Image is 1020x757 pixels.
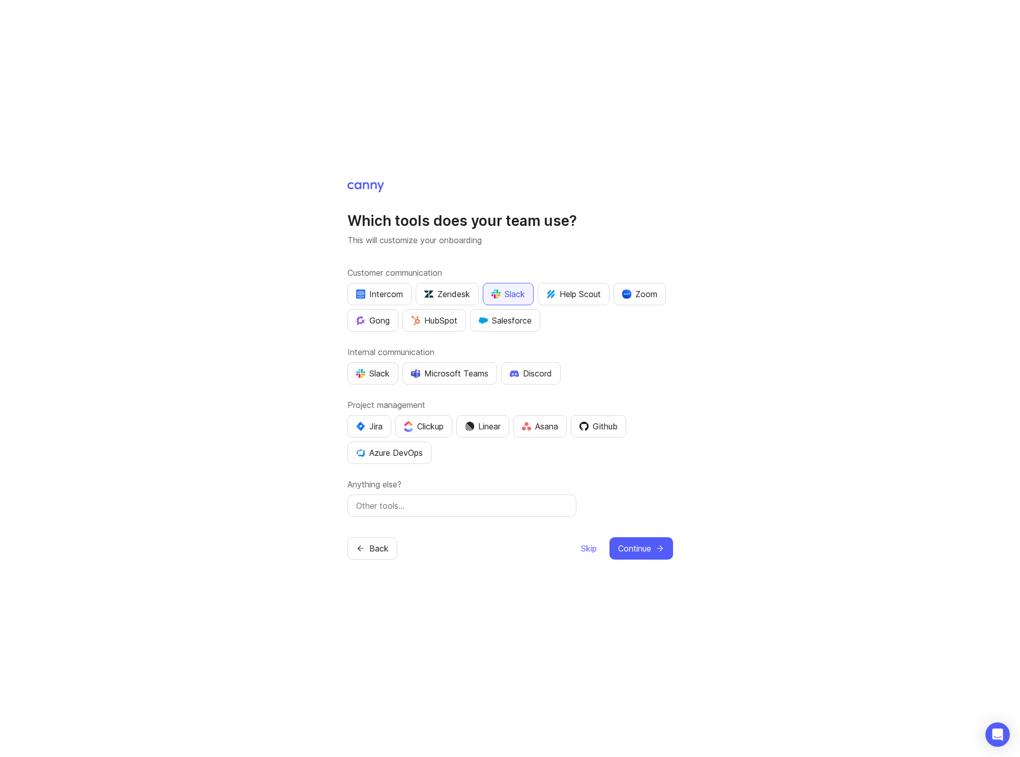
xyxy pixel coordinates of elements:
[614,283,666,305] button: Zoom
[538,283,609,305] button: Help Scout
[356,289,365,299] img: eRR1duPH6fQxdnSV9IruPjCimau6md0HxlPR81SIPROHX1VjYjAN9a41AAAAAElFTkSuQmCC
[356,369,365,378] img: WIAAAAASUVORK5CYII=
[395,415,452,438] button: Clickup
[424,288,470,300] div: Zendesk
[347,182,384,192] img: Canny Home
[347,415,391,438] button: Jira
[347,399,673,411] label: Project management
[404,420,444,432] div: Clickup
[456,415,509,438] button: Linear
[356,420,383,432] div: Jira
[510,367,552,380] div: Discord
[356,500,568,512] input: Other tools…
[404,421,413,431] img: j83v6vj1tgY2AAAAABJRU5ErkJggg==
[356,447,423,459] div: Azure DevOps
[622,288,657,300] div: Zoom
[546,289,556,299] img: kV1LT1TqjqNHPtRK7+FoaplE1qRq1yqhg056Z8K5Oc6xxgIuf0oNQ9LelJqbcyPisAf0C9LDpX5UIuAAAAAElFTkSuQmCC
[347,283,412,305] button: Intercom
[347,212,673,230] h1: Which tools does your team use?
[356,367,390,380] div: Slack
[513,415,567,438] button: Asana
[416,283,479,305] button: Zendesk
[579,420,618,432] div: Github
[411,367,488,380] div: Microsoft Teams
[491,289,501,299] img: WIAAAAASUVORK5CYII=
[465,420,501,432] div: Linear
[546,288,601,300] div: Help Scout
[479,316,488,325] img: GKxMRLiRsgdWqxrdBeWfGK5kaZ2alx1WifDSa2kSTsK6wyJURKhUuPoQRYzjholVGzT2A2owx2gHwZoyZHHCYJ8YNOAZj3DSg...
[347,309,398,332] button: Gong
[347,362,398,385] button: Slack
[522,420,558,432] div: Asana
[470,309,540,332] button: Salesforce
[581,542,597,555] span: Skip
[571,415,626,438] button: Github
[501,362,561,385] button: Discord
[347,346,673,358] label: Internal communication
[618,542,651,555] span: Continue
[411,316,420,325] img: G+3M5qq2es1si5SaumCnMN47tP1CvAZneIVX5dcx+oz+ZLhv4kfP9DwAAAABJRU5ErkJggg==
[465,422,474,431] img: Dm50RERGQWO2Ei1WzHVviWZlaLVriU9uRN6E+tIr91ebaDbMKKPDpFbssSuEG21dcGXkrKsuOVPwCeFJSFAIOxgiKgL2sFHRe...
[356,314,390,327] div: Gong
[356,422,365,431] img: svg+xml;base64,PHN2ZyB4bWxucz0iaHR0cDovL3d3dy53My5vcmcvMjAwMC9zdmciIHZpZXdCb3g9IjAgMCA0MC4zNDMgND...
[347,267,673,279] label: Customer communication
[347,234,673,246] p: This will customize your onboarding
[522,422,531,431] img: Rf5nOJ4Qh9Y9HAAAAAElFTkSuQmCC
[579,422,589,431] img: 0D3hMmx1Qy4j6AAAAAElFTkSuQmCC
[356,316,365,325] img: qKnp5cUisfhcFQGr1t296B61Fm0WkUVwBZaiVE4uNRmEGBFetJMz8xGrgPHqF1mLDIG816Xx6Jz26AFmkmT0yuOpRCAR7zRpG...
[985,722,1010,747] div: Open Intercom Messenger
[402,309,466,332] button: HubSpot
[356,288,403,300] div: Intercom
[347,537,397,560] button: Back
[356,448,365,457] img: YKcwp4sHBXAAAAAElFTkSuQmCC
[622,289,631,299] img: xLHbn3khTPgAAAABJRU5ErkJggg==
[580,537,597,560] button: Skip
[491,288,525,300] div: Slack
[479,314,532,327] div: Salesforce
[402,362,497,385] button: Microsoft Teams
[347,442,431,464] button: Azure DevOps
[483,283,534,305] button: Slack
[411,369,420,377] img: D0GypeOpROL5AAAAAElFTkSuQmCC
[411,314,457,327] div: HubSpot
[510,370,519,377] img: +iLplPsjzba05dttzK064pds+5E5wZnCVbuGoLvBrYdmEPrXTzGo7zG60bLEREEjvOjaG9Saez5xsOEAbxBwOP6dkea84XY9O...
[347,478,673,490] label: Anything else?
[424,289,433,299] img: UniZRqrCPz6BHUWevMzgDJ1FW4xaGg2egd7Chm8uY0Al1hkDyjqDa8Lkk0kDEdqKkBok+T4wfoD0P0o6UMciQ8AAAAASUVORK...
[609,537,673,560] button: Continue
[369,542,389,555] span: Back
